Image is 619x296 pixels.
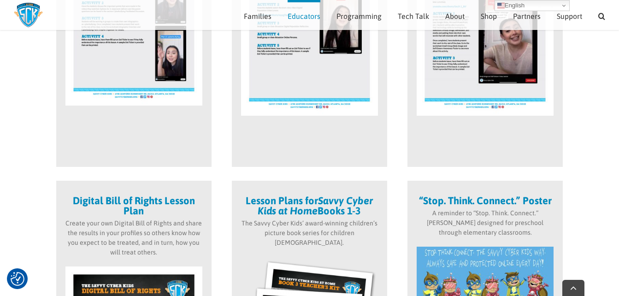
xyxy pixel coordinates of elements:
img: en [497,2,505,9]
p: The Savvy Cyber Kids’ award-winning children’s picture book series for children [DEMOGRAPHIC_DATA]. [241,219,378,248]
span: Support [557,12,582,20]
span: Tech Talk [398,12,429,20]
span: Programming [336,12,382,20]
strong: Digital Bill of Rights Lesson Plan [73,195,195,217]
span: Educators [288,12,320,20]
strong: Books 1-3 [258,195,373,217]
button: Consent Preferences [11,272,24,286]
strong: “Stop. Think. Connect.” Poster [419,195,552,207]
img: Revisit consent button [11,272,24,286]
em: Savvy Cyber Kids at Home [258,195,373,217]
p: Create your own Digital Bill of Rights and share the results in your profiles so others know how ... [65,219,202,257]
strong: Lesson Plans for [246,195,318,207]
img: Savvy Cyber Kids Logo [14,2,43,28]
span: About [445,12,465,20]
span: Partners [513,12,541,20]
span: Families [244,12,271,20]
span: Shop [481,12,497,20]
p: A reminder to “Stop. Think. Connect.” [PERSON_NAME] designed for preschool through elementary cla... [417,208,554,237]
